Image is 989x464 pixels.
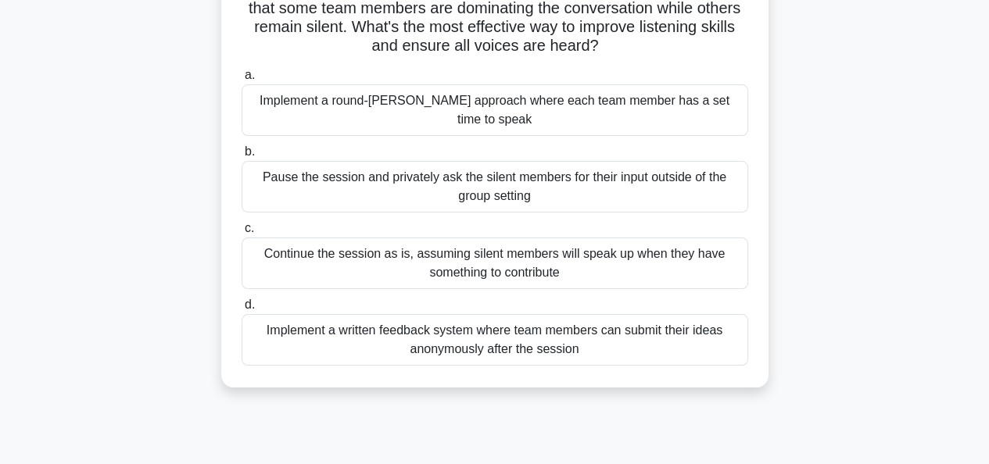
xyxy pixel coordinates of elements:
[245,145,255,158] span: b.
[242,314,748,366] div: Implement a written feedback system where team members can submit their ideas anonymously after t...
[245,298,255,311] span: d.
[242,237,748,289] div: Continue the session as is, assuming silent members will speak up when they have something to con...
[245,221,254,234] span: c.
[242,84,748,136] div: Implement a round-[PERSON_NAME] approach where each team member has a set time to speak
[242,161,748,212] div: Pause the session and privately ask the silent members for their input outside of the group setting
[245,68,255,81] span: a.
